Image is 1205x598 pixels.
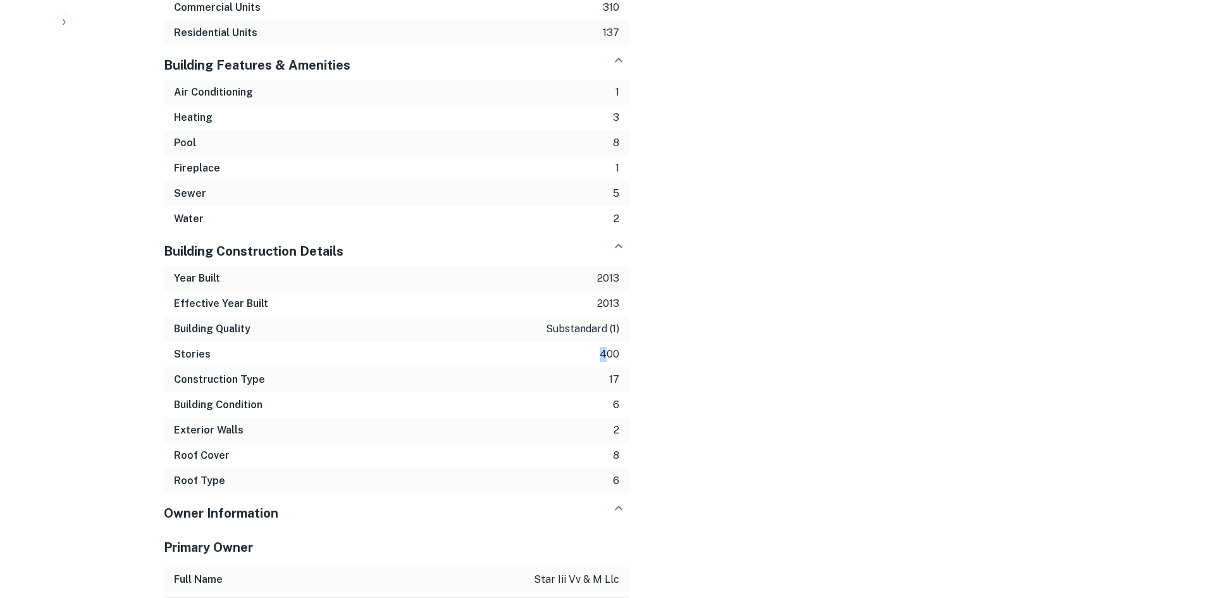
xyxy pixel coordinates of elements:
h6: Roof Type [174,473,225,489]
p: 1 [615,161,619,176]
h6: Residential Units [174,25,257,40]
h6: Building Quality [174,321,250,337]
h6: Heating [174,110,213,125]
h6: Exterior Walls [174,423,244,438]
p: 2013 [597,296,619,311]
p: 8 [613,135,619,151]
p: 5 [613,186,619,201]
h6: Water [174,211,204,227]
h5: Building Construction Details [164,242,343,261]
p: 17 [609,372,619,387]
p: 6 [613,473,619,489]
p: 2 [614,211,619,227]
p: substandard (1) [546,321,619,337]
p: star iii vv & m llc [534,572,619,587]
p: 6 [613,397,619,413]
h5: Owner Information [164,504,278,523]
h6: Year Built [174,271,220,286]
h6: Pool [174,135,196,151]
h6: Air Conditioning [174,85,253,100]
p: 400 [600,347,619,362]
p: 3 [613,110,619,125]
h6: Building Condition [174,397,263,413]
h6: Fireplace [174,161,220,176]
h6: Effective Year Built [174,296,268,311]
p: 8 [613,448,619,463]
h6: Stories [174,347,211,362]
p: 1 [615,85,619,100]
p: 2 [614,423,619,438]
h5: Primary Owner [164,538,629,557]
h6: Sewer [174,186,206,201]
h5: Building Features & Amenities [164,56,350,75]
h6: Construction Type [174,372,265,387]
p: 2013 [597,271,619,286]
p: 137 [603,25,619,40]
iframe: Chat Widget [1142,497,1205,558]
h6: Roof Cover [174,448,230,463]
h6: Full Name [174,572,223,587]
